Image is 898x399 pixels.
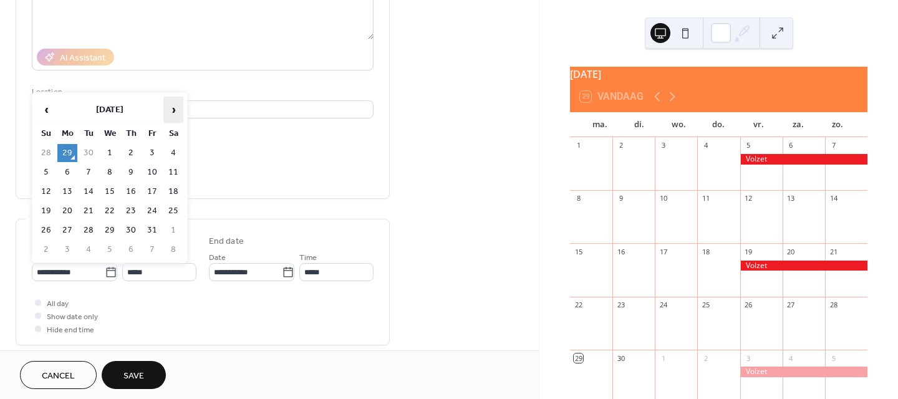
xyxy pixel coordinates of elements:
[701,141,710,150] div: 4
[79,202,99,220] td: 21
[36,202,56,220] td: 19
[699,112,739,137] div: do.
[57,144,77,162] td: 29
[36,221,56,239] td: 26
[209,235,244,248] div: End date
[818,112,857,137] div: zo.
[142,221,162,239] td: 31
[121,125,141,143] th: Th
[786,300,796,310] div: 27
[786,141,796,150] div: 6
[744,194,753,203] div: 12
[79,183,99,201] td: 14
[100,183,120,201] td: 15
[121,202,141,220] td: 23
[100,144,120,162] td: 1
[829,353,838,363] div: 5
[574,353,583,363] div: 29
[100,241,120,259] td: 5
[701,300,710,310] div: 25
[142,163,162,181] td: 10
[740,154,867,165] div: Volzet
[659,112,699,137] div: wo.
[79,144,99,162] td: 30
[142,241,162,259] td: 7
[121,241,141,259] td: 6
[36,241,56,259] td: 2
[142,144,162,162] td: 3
[57,163,77,181] td: 6
[47,297,69,310] span: All day
[616,300,625,310] div: 23
[163,183,183,201] td: 18
[100,163,120,181] td: 8
[57,221,77,239] td: 27
[620,112,660,137] div: di.
[744,300,753,310] div: 26
[659,300,668,310] div: 24
[829,194,838,203] div: 14
[163,221,183,239] td: 1
[42,370,75,383] span: Cancel
[163,241,183,259] td: 8
[163,125,183,143] th: Sa
[32,85,371,99] div: Location
[36,144,56,162] td: 28
[574,300,583,310] div: 22
[574,141,583,150] div: 1
[20,361,97,389] button: Cancel
[100,221,120,239] td: 29
[142,125,162,143] th: Fr
[47,324,94,337] span: Hide end time
[57,97,162,123] th: [DATE]
[299,251,317,264] span: Time
[616,353,625,363] div: 30
[36,163,56,181] td: 5
[829,300,838,310] div: 28
[744,247,753,256] div: 19
[570,67,867,82] div: [DATE]
[574,247,583,256] div: 15
[79,125,99,143] th: Tu
[744,353,753,363] div: 3
[121,183,141,201] td: 16
[79,163,99,181] td: 7
[829,141,838,150] div: 7
[829,247,838,256] div: 21
[163,144,183,162] td: 4
[616,194,625,203] div: 9
[786,194,796,203] div: 13
[786,353,796,363] div: 4
[57,183,77,201] td: 13
[100,125,120,143] th: We
[142,183,162,201] td: 17
[79,221,99,239] td: 28
[740,367,867,377] div: Volzet
[744,141,753,150] div: 5
[121,163,141,181] td: 9
[659,247,668,256] div: 17
[701,247,710,256] div: 18
[121,221,141,239] td: 30
[786,247,796,256] div: 20
[701,194,710,203] div: 11
[100,202,120,220] td: 22
[47,310,98,324] span: Show date only
[163,202,183,220] td: 25
[616,247,625,256] div: 16
[36,183,56,201] td: 12
[740,261,867,271] div: Volzet
[738,112,778,137] div: vr.
[57,125,77,143] th: Mo
[57,241,77,259] td: 3
[659,194,668,203] div: 10
[659,353,668,363] div: 1
[57,202,77,220] td: 20
[102,361,166,389] button: Save
[36,125,56,143] th: Su
[778,112,818,137] div: za.
[580,112,620,137] div: ma.
[164,97,183,122] span: ›
[123,370,144,383] span: Save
